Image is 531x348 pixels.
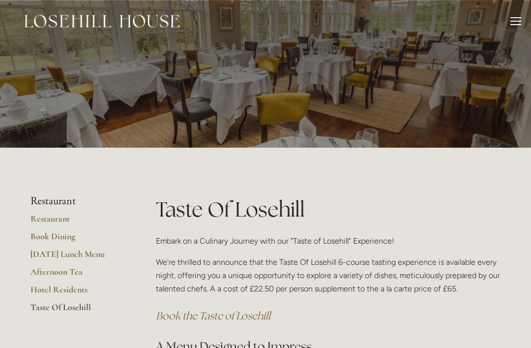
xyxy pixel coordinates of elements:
li: Restaurant [30,195,124,208]
a: Book Dining [30,231,124,249]
a: Restaurant [30,213,124,231]
a: Hotel Residents [30,284,124,302]
a: Taste Of Losehill [30,302,124,319]
a: Afternoon Tea [30,266,124,284]
img: Losehill House [25,15,179,28]
h1: Taste Of Losehill [156,195,501,224]
p: We're thrilled to announce that the Taste Of Losehill 6-course tasting experience is available ev... [156,255,501,296]
a: Book the Taste of Losehill [156,309,270,322]
a: [DATE] Lunch Menu [30,249,124,266]
p: Embark on a Culinary Journey with our "Taste of Losehill" Experience! [156,234,501,248]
